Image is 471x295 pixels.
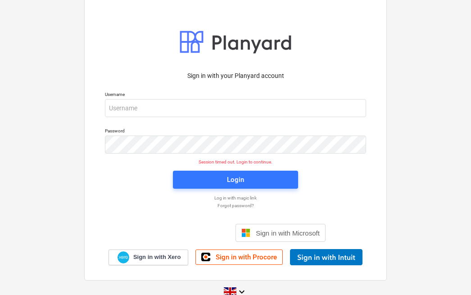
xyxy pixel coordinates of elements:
[256,229,320,237] span: Sign in with Microsoft
[105,71,366,81] p: Sign in with your Planyard account
[118,251,129,263] img: Xero logo
[100,195,371,201] a: Log in with magic link
[141,223,233,243] iframe: Sign in with Google Button
[100,159,371,165] p: Session timed out. Login to continue.
[216,253,277,261] span: Sign in with Procore
[241,228,250,237] img: Microsoft logo
[105,99,366,117] input: Username
[133,253,181,261] span: Sign in with Xero
[100,203,371,209] a: Forgot password?
[145,223,228,243] div: Sign in with Google. Opens in new tab
[195,250,283,265] a: Sign in with Procore
[109,250,189,265] a: Sign in with Xero
[173,171,298,189] button: Login
[227,174,244,186] div: Login
[105,91,366,99] p: Username
[105,128,366,136] p: Password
